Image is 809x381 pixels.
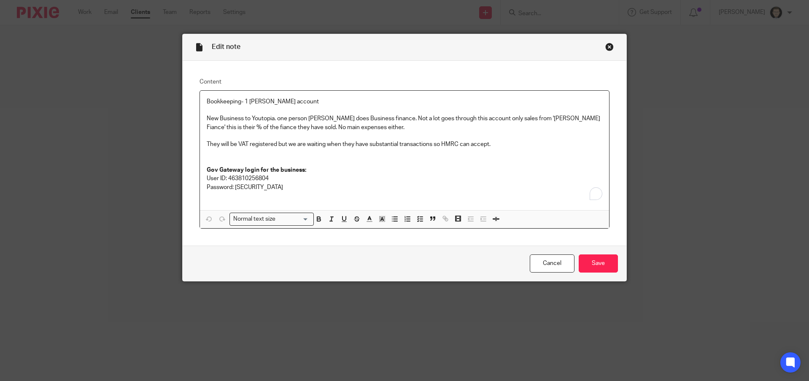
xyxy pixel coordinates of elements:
[278,215,308,224] input: Search for option
[579,254,618,273] input: Save
[200,78,610,86] label: Content
[207,97,603,106] p: Bookkeeping- 1 [PERSON_NAME] account
[212,43,240,50] span: Edit note
[207,140,603,149] p: They will be VAT registered but we are waiting when they have substantial transactions so HMRC ca...
[207,183,603,192] p: Password: [SECURITY_DATA]
[229,213,314,226] div: Search for option
[530,254,574,273] a: Cancel
[207,114,603,132] p: New Business to Youtopia. one person [PERSON_NAME] does Business finance. Not a lot goes through ...
[200,91,609,210] div: To enrich screen reader interactions, please activate Accessibility in Grammarly extension settings
[232,215,278,224] span: Normal text size
[207,174,603,183] p: User ID: 463810256804
[605,43,614,51] div: Close this dialog window
[207,167,306,173] strong: Gov Gateway login for the business:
